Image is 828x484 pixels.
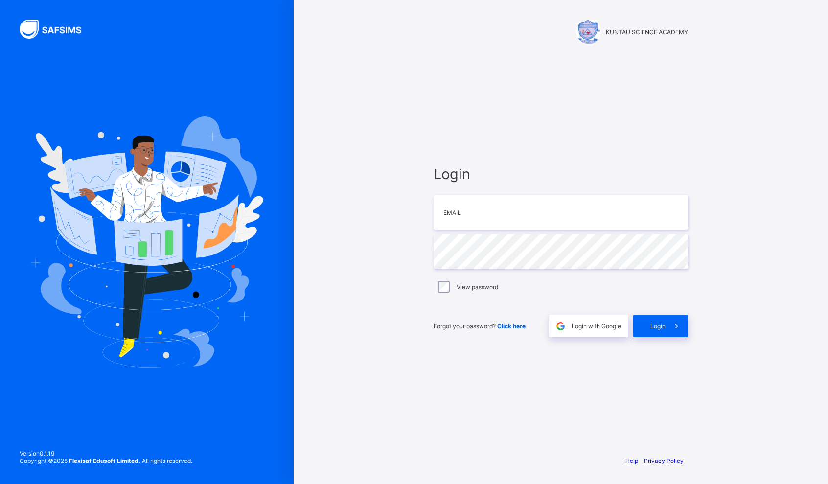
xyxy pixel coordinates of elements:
span: Login [650,323,666,330]
span: KUNTAU SCIENCE ACADEMY [606,28,688,36]
span: Copyright © 2025 All rights reserved. [20,457,192,464]
img: google.396cfc9801f0270233282035f929180a.svg [555,321,566,332]
a: Help [625,457,638,464]
img: SAFSIMS Logo [20,20,93,39]
span: Login with Google [572,323,621,330]
strong: Flexisaf Edusoft Limited. [69,457,140,464]
a: Privacy Policy [644,457,684,464]
span: Login [434,165,688,183]
img: Hero Image [30,116,263,367]
a: Click here [497,323,526,330]
span: Forgot your password? [434,323,526,330]
span: Version 0.1.19 [20,450,192,457]
label: View password [457,283,498,291]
